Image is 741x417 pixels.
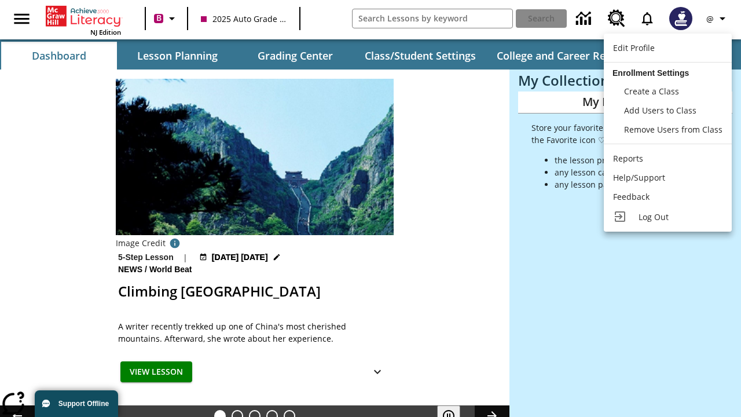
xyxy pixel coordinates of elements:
span: Log Out [639,211,669,222]
span: Create a Class [624,86,679,97]
span: Add Users to Class [624,105,696,116]
span: Enrollment Settings [612,68,689,78]
span: Help/Support [613,172,665,183]
span: Edit Profile [613,42,655,53]
span: Reports [613,153,643,164]
span: Remove Users from Class [624,124,722,135]
span: Feedback [613,191,650,202]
